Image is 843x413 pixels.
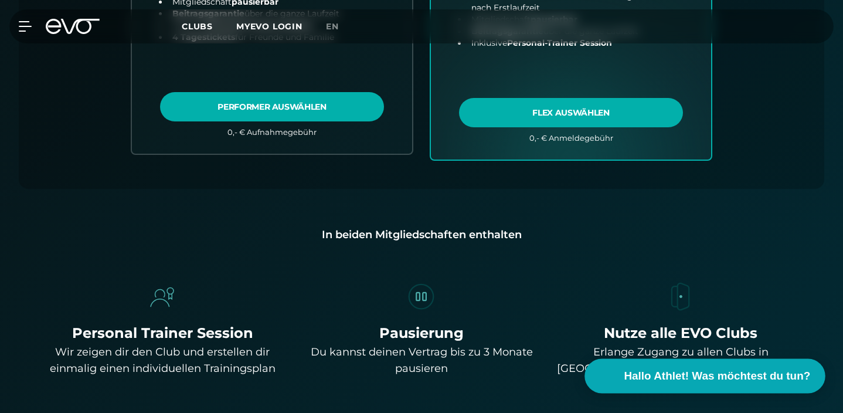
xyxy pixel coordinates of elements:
div: Nutze alle EVO Clubs [556,323,805,344]
div: Pausierung [297,323,546,344]
span: en [326,21,339,32]
span: Hallo Athlet! Was möchtest du tun? [624,368,811,384]
div: Du kannst deinen Vertrag bis zu 3 Monate pausieren [297,344,546,377]
a: Clubs [182,21,236,32]
a: MYEVO LOGIN [236,21,302,32]
button: Hallo Athlet! Was möchtest du tun? [585,359,825,394]
div: Erlange Zugang zu allen Clubs in [GEOGRAPHIC_DATA], [GEOGRAPHIC_DATA] & [GEOGRAPHIC_DATA] [556,344,805,393]
img: evofitness [405,280,438,313]
div: In beiden Mitgliedschaften enthalten [38,226,805,243]
img: evofitness [664,280,697,313]
img: evofitness [146,280,179,313]
div: Personal Trainer Session [38,323,287,344]
span: Clubs [182,21,213,32]
a: en [326,20,353,33]
div: Wir zeigen dir den Club und erstellen dir einmalig einen individuellen Trainingsplan [38,344,287,377]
